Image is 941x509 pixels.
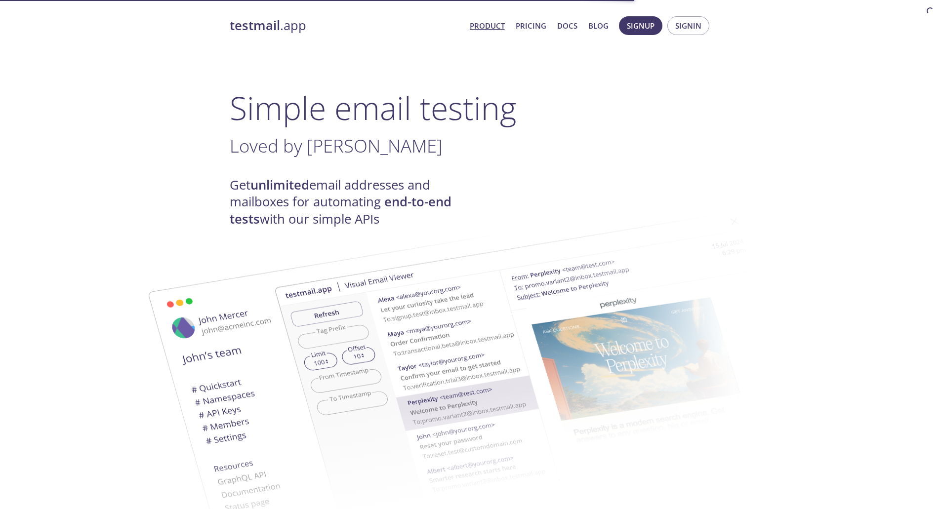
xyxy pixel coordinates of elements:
button: Signin [667,16,709,35]
a: Blog [588,19,609,32]
strong: testmail [230,17,280,34]
strong: unlimited [250,176,309,194]
span: Loved by [PERSON_NAME] [230,133,443,158]
strong: end-to-end tests [230,193,451,227]
a: Product [470,19,505,32]
span: Signin [675,19,701,32]
span: Signup [627,19,655,32]
a: Docs [557,19,577,32]
h4: Get email addresses and mailboxes for automating with our simple APIs [230,177,471,228]
a: testmail.app [230,17,462,34]
button: Signup [619,16,662,35]
a: Pricing [516,19,546,32]
h1: Simple email testing [230,89,712,127]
